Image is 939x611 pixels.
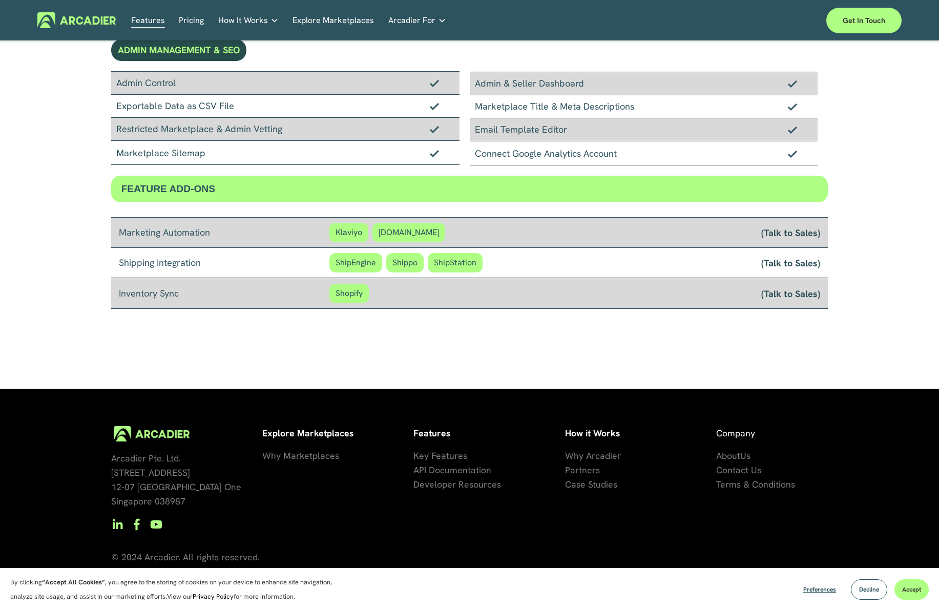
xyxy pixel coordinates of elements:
a: Get in touch [826,8,902,33]
a: API Documentation [413,463,491,477]
a: Ca [565,477,576,492]
div: Marketing Automation [119,225,329,240]
a: Key Features [413,449,467,463]
a: Terms & Conditions [716,477,795,492]
a: Privacy Policy [193,592,234,601]
img: Checkmark [788,150,797,157]
a: Explore Marketplaces [293,12,374,28]
img: Checkmark [788,103,797,110]
span: artners [570,464,600,476]
span: Why Marketplaces [262,450,339,461]
a: Developer Resources [413,477,501,492]
iframe: Chat Widget [888,562,939,611]
button: Decline [851,579,887,600]
div: Admin Control [111,71,460,95]
span: Shippo [386,253,424,272]
img: Checkmark [430,150,439,157]
a: (Talk to Sales) [761,226,820,239]
div: Admin & Seller Dashboard [470,72,818,95]
div: Email Template Editor [470,118,818,141]
div: Marketplace Title & Meta Descriptions [470,95,818,118]
div: FEATURE ADD-ONS [111,176,828,202]
a: Facebook [131,518,143,531]
div: Exportable Data as CSV File [111,95,460,118]
span: Klaviyo [329,223,368,242]
span: Shopify [329,284,369,303]
img: Checkmark [788,80,797,87]
span: Key Features [413,450,467,461]
a: Features [131,12,165,28]
div: Connect Google Analytics Account [470,141,818,165]
a: (Talk to Sales) [761,287,820,300]
span: Terms & Conditions [716,478,795,490]
span: Contact Us [716,464,761,476]
span: API Documentation [413,464,491,476]
a: folder dropdown [218,12,279,28]
a: Why Marketplaces [262,449,339,463]
img: Arcadier [37,12,116,28]
a: artners [570,463,600,477]
span: Preferences [803,585,836,594]
div: Inventory Sync [119,286,329,301]
span: P [565,464,570,476]
span: Arcadier Pte. Ltd. [STREET_ADDRESS] 12-07 [GEOGRAPHIC_DATA] One Singapore 038987 [111,452,241,507]
span: Why Arcadier [565,450,621,461]
div: ADMIN MANAGEMENT & SEO [111,39,246,61]
img: Checkmark [430,102,439,110]
a: YouTube [150,518,162,531]
a: se Studies [576,477,617,492]
span: How It Works [218,13,268,28]
strong: “Accept All Cookies” [42,578,105,586]
div: Shipping Integration [119,256,329,270]
a: About [716,449,740,463]
a: folder dropdown [388,12,446,28]
span: © 2024 Arcadier. All rights reserved. [111,551,260,563]
a: P [565,463,570,477]
p: By clicking , you agree to the storing of cookies on your device to enhance site navigation, anal... [10,575,343,604]
a: Contact Us [716,463,761,477]
a: Why Arcadier [565,449,621,463]
a: Pricing [179,12,204,28]
span: Us [740,450,750,461]
a: LinkedIn [111,518,123,531]
button: Preferences [796,579,844,600]
span: ShipEngine [329,253,382,272]
span: [DOMAIN_NAME] [372,223,445,242]
span: Decline [859,585,879,594]
strong: Explore Marketplaces [262,427,353,439]
div: Restricted Marketplace & Admin Vetting [111,118,460,141]
span: se Studies [576,478,617,490]
strong: How it Works [565,427,620,439]
span: ShipStation [428,253,483,272]
div: Marketplace Sitemap [111,141,460,165]
span: Developer Resources [413,478,501,490]
img: Checkmark [430,79,439,87]
span: Company [716,427,755,439]
strong: Features [413,427,450,439]
img: Checkmark [788,126,797,133]
span: Arcadier For [388,13,435,28]
span: Ca [565,478,576,490]
img: Checkmark [430,125,439,133]
a: (Talk to Sales) [761,257,820,269]
span: About [716,450,740,461]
